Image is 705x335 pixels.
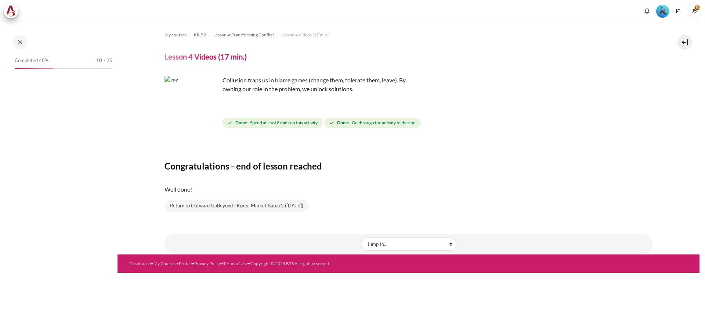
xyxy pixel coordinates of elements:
section: Content [117,22,699,254]
a: Profile [179,261,192,266]
div: 40% [15,68,54,69]
span: / 25 [104,57,112,64]
a: Copyright © 2024 BTS All rights reserved [250,261,329,266]
a: User menu [687,4,701,18]
span: My courses [164,32,187,38]
a: Privacy Policy [194,261,221,266]
a: Return to Outward GoBeyond - Korea Market Batch 2 ([DATE]) [164,200,309,212]
div: Completion requirements for Lesson 4 Videos (17 min.) [223,116,422,129]
a: My Courses [153,261,176,266]
span: Lesson 4: Transforming Conflict [213,32,274,38]
img: Architeck [6,6,16,17]
div: Show notification window with no new notifications [641,6,652,17]
img: rer [164,76,220,131]
span: Go through the activity to the end [352,120,416,126]
span: KR B2 [194,32,206,38]
nav: Navigation bar [164,29,653,41]
a: KR B2 [194,31,206,39]
a: My courses [164,31,187,39]
span: 10 [96,57,102,64]
div: Level #3 [656,4,669,18]
h3: Congratulations - end of lesson reached [164,160,653,172]
span: Lesson 4 Videos (17 min.) [281,32,330,38]
img: Level #3 [656,5,669,18]
span: Spend at least 8 mins on this activity [250,120,318,126]
div: • • • • • [129,260,440,267]
strong: Done: [337,120,349,126]
a: Lesson 4: Transforming Conflict [213,31,274,39]
a: Terms of Use [223,261,248,266]
p: Well done! [164,185,653,194]
p: Collusion traps us in blame games (change them, tolerate them, leave). By owning our role in the ... [164,76,422,93]
span: Completed 40% [15,57,48,64]
a: Lesson 4 Videos (17 min.) [281,31,330,39]
a: Level #3 [653,4,672,18]
a: Dashboard [129,261,151,266]
a: Architeck Architeck [4,4,22,18]
strong: Done: [235,120,247,126]
button: Languages [673,6,684,17]
span: JS [687,4,701,18]
h4: Lesson 4 Videos (17 min.) [164,52,247,61]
